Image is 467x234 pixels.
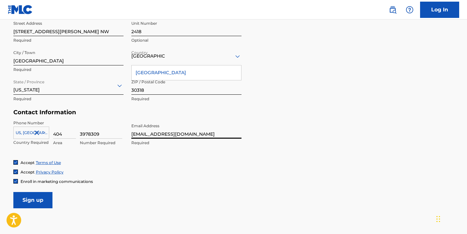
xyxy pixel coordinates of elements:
[36,170,64,174] a: Privacy Policy
[13,75,44,85] label: State / Province
[389,6,397,14] img: search
[13,140,49,145] p: Country Required
[13,109,241,116] h5: Contact Information
[13,96,124,102] p: Required
[36,160,61,165] a: Terms of Use
[406,6,414,14] img: help
[131,140,241,146] p: Required
[420,2,459,18] a: Log In
[131,96,241,102] p: Required
[13,67,124,73] p: Required
[21,170,35,174] span: Accept
[132,65,241,80] div: [GEOGRAPHIC_DATA]
[13,77,124,93] div: [US_STATE]
[14,160,18,164] img: checkbox
[386,3,399,16] a: Public Search
[13,192,52,208] input: Sign up
[21,179,93,184] span: Enroll in marketing communications
[21,160,35,165] span: Accept
[131,46,148,56] label: Country
[131,37,241,43] p: Optional
[436,209,440,229] div: Drag
[53,140,76,146] p: Area
[8,5,33,14] img: MLC Logo
[80,140,122,146] p: Number Required
[434,203,467,234] iframe: Chat Widget
[14,179,18,183] img: checkbox
[13,37,124,43] p: Required
[14,170,18,174] img: checkbox
[403,3,416,16] div: Help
